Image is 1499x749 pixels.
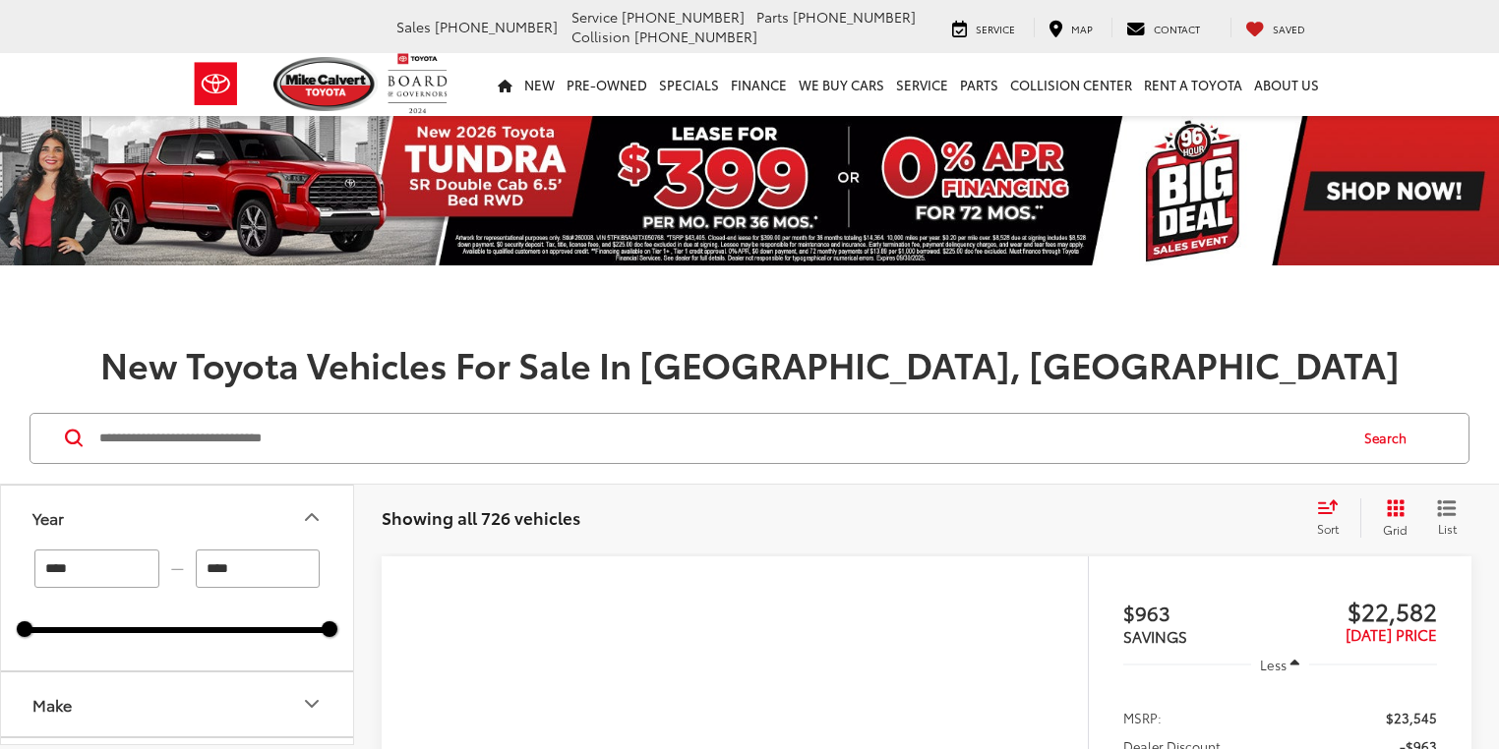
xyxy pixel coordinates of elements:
img: Toyota [179,52,253,116]
div: Make [32,695,72,714]
a: Parts [954,53,1004,116]
span: Sort [1317,520,1339,537]
a: Pre-Owned [561,53,653,116]
span: [PHONE_NUMBER] [622,7,745,27]
span: [PHONE_NUMBER] [634,27,757,46]
button: Grid View [1360,498,1422,538]
span: Collision [571,27,630,46]
button: Less [1251,647,1310,682]
a: Service [937,18,1030,37]
span: List [1437,520,1457,537]
span: Showing all 726 vehicles [382,505,580,529]
button: List View [1422,498,1471,538]
span: Less [1260,656,1287,673]
span: Map [1071,22,1093,36]
div: Make [300,692,324,716]
span: Parts [756,7,789,27]
input: Search by Make, Model, or Keyword [97,415,1346,462]
a: WE BUY CARS [793,53,890,116]
button: Search [1346,414,1435,463]
span: $22,582 [1280,596,1437,625]
span: Service [976,22,1015,36]
a: New [518,53,561,116]
span: SAVINGS [1123,625,1187,647]
button: MakeMake [1,672,355,736]
div: Year [300,505,324,529]
a: About Us [1248,53,1325,116]
a: Contact [1111,18,1215,37]
a: My Saved Vehicles [1230,18,1320,37]
span: Sales [396,17,431,36]
button: Select sort value [1307,498,1360,538]
img: Mike Calvert Toyota [273,57,378,111]
a: Service [890,53,954,116]
button: YearYear [1,486,355,549]
div: Year [32,508,64,527]
span: Contact [1154,22,1200,36]
span: [PHONE_NUMBER] [435,17,558,36]
input: maximum [196,549,321,588]
a: Finance [725,53,793,116]
a: Home [492,53,518,116]
span: — [165,560,190,577]
span: Service [571,7,618,27]
span: [PHONE_NUMBER] [793,7,916,27]
a: Map [1034,18,1108,37]
a: Collision Center [1004,53,1138,116]
span: MSRP: [1123,708,1162,727]
span: [DATE] PRICE [1346,623,1437,645]
span: Grid [1383,521,1408,538]
span: $23,545 [1386,708,1437,727]
a: Specials [653,53,725,116]
input: minimum [34,549,159,588]
a: Rent a Toyota [1138,53,1248,116]
span: $963 [1123,598,1281,627]
span: Saved [1273,22,1305,36]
